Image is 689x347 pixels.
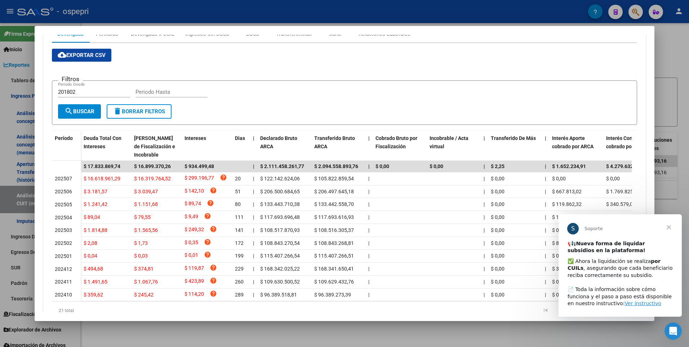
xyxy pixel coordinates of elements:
[84,189,107,194] span: $ 3.181,57
[210,225,217,233] i: help
[545,292,546,298] span: |
[113,108,165,115] span: Borrar Filtros
[253,240,254,246] span: |
[484,292,485,298] span: |
[43,19,646,331] div: Aportes y Contribuciones de la Empresa: 30644912198
[606,176,620,181] span: $ 0,00
[260,214,300,220] span: $ 117.693.696,48
[253,253,254,259] span: |
[368,292,369,298] span: |
[134,292,154,298] span: $ 245,42
[368,163,370,169] span: |
[484,240,485,246] span: |
[365,131,373,162] datatable-header-cell: |
[545,214,546,220] span: |
[368,240,369,246] span: |
[55,176,72,181] span: 202507
[235,266,244,272] span: 229
[55,135,73,141] span: Período
[235,214,244,220] span: 111
[491,189,504,194] span: $ 0,00
[134,135,175,158] span: [PERSON_NAME] de Fiscalización e Incobrable
[131,131,182,162] datatable-header-cell: Deuda Bruta Neto de Fiscalización e Incobrable
[545,227,546,233] span: |
[552,176,566,181] span: $ 0,00
[210,264,217,271] i: help
[552,201,582,207] span: $ 119.862,32
[204,212,211,220] i: help
[84,176,120,181] span: $ 16.618.961,29
[260,240,300,246] span: $ 108.843.270,54
[314,266,354,272] span: $ 168.341.650,41
[314,214,354,220] span: $ 117.693.616,93
[134,189,158,194] span: $ 3.039,47
[545,176,546,181] span: |
[368,189,369,194] span: |
[134,201,158,207] span: $ 1.151,68
[55,266,72,272] span: 202412
[84,201,107,207] span: $ 1.241,42
[81,131,131,162] datatable-header-cell: Deuda Total Con Intereses
[52,302,168,320] div: 21 total
[84,214,100,220] span: $ 89,04
[84,163,120,169] span: $ 17.833.869,74
[559,214,682,317] iframe: Intercom live chat mensaje
[555,307,568,315] a: go to previous page
[484,163,485,169] span: |
[368,214,369,220] span: |
[552,227,566,233] span: $ 0,00
[430,135,468,149] span: Incobrable / Acta virtual
[235,240,244,246] span: 172
[545,189,546,194] span: |
[253,279,254,285] span: |
[260,176,300,181] span: $ 122.142.624,06
[185,163,214,169] span: $ 934.499,48
[253,189,254,194] span: |
[55,279,72,285] span: 202411
[491,279,504,285] span: $ 0,00
[52,131,81,161] datatable-header-cell: Período
[314,189,354,194] span: $ 206.497.645,18
[253,266,254,272] span: |
[606,201,636,207] span: $ 340.579,01
[491,176,504,181] span: $ 0,00
[549,131,603,162] datatable-header-cell: Interés Aporte cobrado por ARCA
[134,266,154,272] span: $ 374,81
[185,238,198,248] span: $ 0,35
[542,131,549,162] datatable-header-cell: |
[545,201,546,207] span: |
[250,131,257,162] datatable-header-cell: |
[185,277,204,287] span: $ 423,89
[545,240,546,246] span: |
[55,253,72,259] span: 202501
[257,131,311,162] datatable-header-cell: Declarado Bruto ARCA
[491,201,504,207] span: $ 0,00
[484,253,485,259] span: |
[260,292,297,298] span: $ 96.389.518,81
[260,279,300,285] span: $ 109.630.500,52
[314,240,354,246] span: $ 108.843.268,81
[552,266,582,272] span: $ 345.161,79
[545,135,546,141] span: |
[484,135,485,141] span: |
[260,227,300,233] span: $ 108.517.870,93
[491,227,504,233] span: $ 0,00
[58,104,101,119] button: Buscar
[368,266,369,272] span: |
[491,292,504,298] span: $ 0,00
[84,135,121,149] span: Deuda Total Con Intereses
[185,212,198,222] span: $ 9,49
[539,307,552,315] a: go to first page
[65,107,73,115] mat-icon: search
[58,75,83,83] h3: Filtros
[134,163,171,169] span: $ 16.899.370,26
[368,135,370,141] span: |
[375,163,389,169] span: $ 0,00
[545,266,546,272] span: |
[52,49,111,62] button: Exportar CSV
[368,227,369,233] span: |
[260,163,304,169] span: $ 2.111.458.261,77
